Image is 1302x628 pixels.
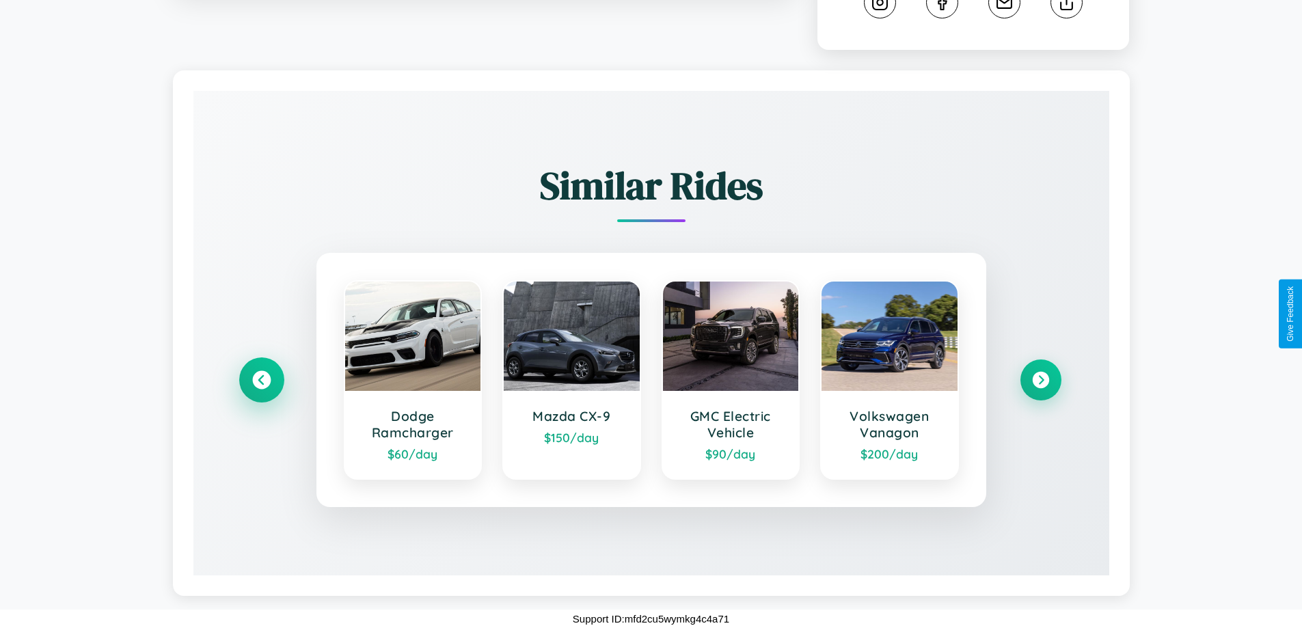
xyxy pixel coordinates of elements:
h3: Volkswagen Vanagon [835,408,944,441]
p: Support ID: mfd2cu5wymkg4c4a71 [573,610,729,628]
div: $ 150 /day [517,430,626,445]
div: $ 60 /day [359,446,467,461]
h3: Dodge Ramcharger [359,408,467,441]
h3: GMC Electric Vehicle [677,408,785,441]
div: $ 200 /day [835,446,944,461]
a: Volkswagen Vanagon$200/day [820,280,959,480]
h2: Similar Rides [241,159,1061,212]
h3: Mazda CX-9 [517,408,626,424]
a: Dodge Ramcharger$60/day [344,280,483,480]
div: $ 90 /day [677,446,785,461]
a: Mazda CX-9$150/day [502,280,641,480]
a: GMC Electric Vehicle$90/day [662,280,800,480]
div: Give Feedback [1286,286,1295,342]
